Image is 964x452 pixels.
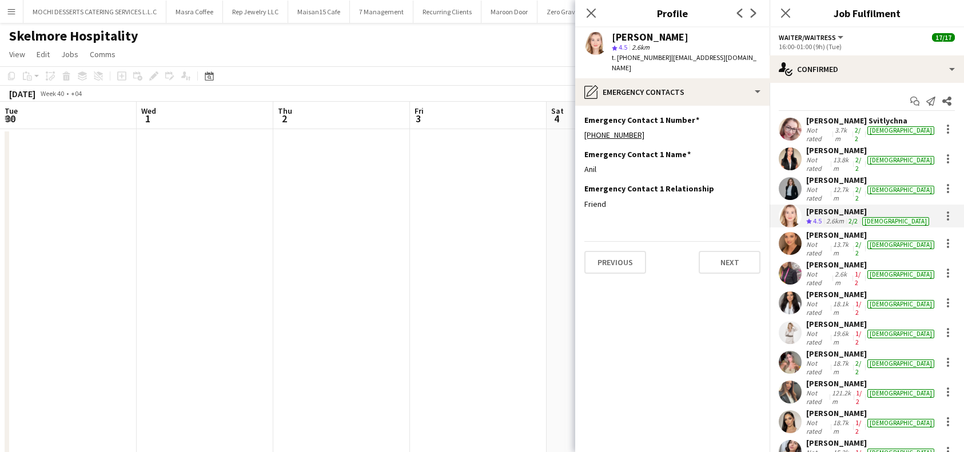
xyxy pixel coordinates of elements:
div: [PERSON_NAME] [806,319,937,329]
div: [DEMOGRAPHIC_DATA] [867,330,934,338]
span: Wed [141,106,156,116]
app-skills-label: 2/2 [855,155,861,173]
button: Masra Coffee [166,1,223,23]
div: [PERSON_NAME] [806,230,937,240]
h3: Emergency Contact 1 Name [584,149,691,159]
div: [PERSON_NAME] [612,32,688,42]
div: Not rated [806,126,832,143]
div: 2.6km [832,270,853,287]
button: Waiter/Waitress [779,33,845,42]
span: Edit [37,49,50,59]
span: Fri [415,106,424,116]
span: t. [PHONE_NUMBER] [612,53,671,62]
div: Emergency contacts [575,78,770,106]
div: [PERSON_NAME] Svitlychna [806,115,937,126]
a: Edit [32,47,54,62]
app-skills-label: 2/2 [855,240,861,257]
div: 13.7km [831,240,853,257]
button: Rep Jewelry LLC [223,1,288,23]
app-skills-label: 2/2 [855,126,861,143]
button: MOCHI DESSERTS CATERING SERVICES L.L.C [23,1,166,23]
div: 2.6km [824,217,846,226]
span: Sat [551,106,564,116]
a: [PHONE_NUMBER] [584,130,644,140]
span: 4.5 [813,217,822,225]
div: [PERSON_NAME] [806,408,937,418]
div: Not rated [806,418,831,435]
div: 121.2km [830,389,853,406]
div: [PERSON_NAME] [806,289,937,299]
div: 3.7km [832,126,853,143]
button: 7 Management [350,1,413,23]
a: Comms [85,47,120,62]
span: Week 40 [38,89,66,98]
div: [DATE] [9,88,35,99]
app-skills-label: 2/2 [855,359,861,376]
span: 2 [276,112,292,125]
div: 16:00-01:00 (9h) (Tue) [779,42,955,51]
span: 4 [549,112,564,125]
span: 2.6km [630,43,652,51]
button: Maisan15 Cafe [288,1,350,23]
div: [DEMOGRAPHIC_DATA] [867,241,934,249]
div: Not rated [806,240,831,257]
div: Not rated [806,329,831,346]
div: [DEMOGRAPHIC_DATA] [867,300,934,309]
span: 4.5 [619,43,627,51]
div: 18.7km [831,418,853,435]
h3: Emergency Contact 1 Number [584,115,699,125]
button: Previous [584,251,646,274]
div: 12.7km [831,185,853,202]
h3: Emergency Contact 1 Relationship [584,183,714,194]
div: Not rated [806,359,831,376]
a: View [5,47,30,62]
div: Not rated [806,270,832,287]
app-skills-label: 1/2 [855,418,861,435]
div: Not rated [806,389,830,406]
span: 30 [3,112,18,125]
div: [PERSON_NAME] [806,206,931,217]
h3: Job Fulfilment [770,6,964,21]
div: [DEMOGRAPHIC_DATA] [867,186,934,194]
div: Confirmed [770,55,964,83]
div: Anil [584,164,760,174]
div: 18.7km [831,359,853,376]
h3: Profile [575,6,770,21]
span: Thu [278,106,292,116]
span: | [EMAIL_ADDRESS][DOMAIN_NAME] [612,53,756,72]
div: [DEMOGRAPHIC_DATA] [867,359,934,368]
app-skills-label: 1/2 [855,270,861,287]
div: [DEMOGRAPHIC_DATA] [867,270,934,279]
div: [PERSON_NAME] [806,378,937,389]
span: 17/17 [932,33,955,42]
div: [PERSON_NAME] [806,175,937,185]
span: 3 [413,112,424,125]
div: [PERSON_NAME] [806,349,937,359]
div: [PERSON_NAME] [806,438,937,448]
div: [DEMOGRAPHIC_DATA] [867,126,934,135]
div: [DEMOGRAPHIC_DATA] [867,389,934,398]
div: [DEMOGRAPHIC_DATA] [867,156,934,165]
button: Next [699,251,760,274]
div: [DEMOGRAPHIC_DATA] [867,419,934,427]
div: 19.6km [831,329,853,346]
h1: Skelmore Hospitality [9,27,138,45]
span: Tue [5,106,18,116]
span: Comms [90,49,115,59]
span: Jobs [61,49,78,59]
app-skills-label: 1/2 [855,329,861,346]
app-skills-label: 2/2 [849,217,858,225]
div: Not rated [806,155,831,173]
app-skills-label: 2/2 [855,185,861,202]
app-skills-label: 1/2 [856,389,862,406]
div: Friend [584,199,760,209]
div: 18.1km [831,299,853,317]
div: 13.8km [831,155,853,173]
div: Not rated [806,185,831,202]
span: View [9,49,25,59]
span: Waiter/Waitress [779,33,836,42]
span: 1 [140,112,156,125]
div: +04 [71,89,82,98]
div: [PERSON_NAME] [806,259,937,270]
app-skills-label: 1/2 [855,299,861,317]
